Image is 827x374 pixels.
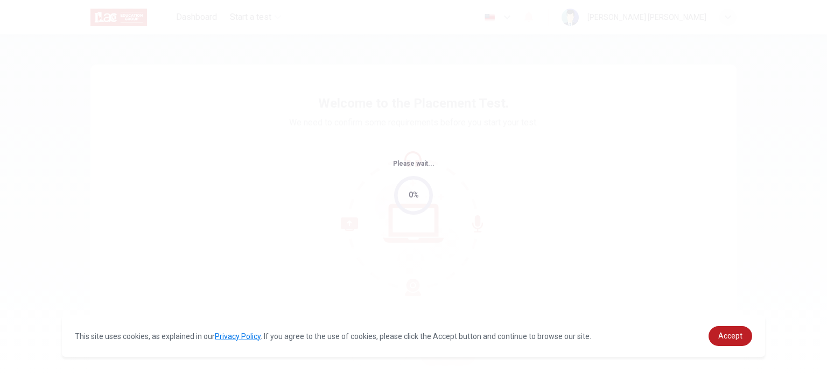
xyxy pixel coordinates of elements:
[409,189,419,201] div: 0%
[62,315,765,357] div: cookieconsent
[393,160,434,167] span: Please wait...
[718,331,742,340] span: Accept
[709,326,752,346] a: dismiss cookie message
[75,332,591,341] span: This site uses cookies, as explained in our . If you agree to the use of cookies, please click th...
[215,332,261,341] a: Privacy Policy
